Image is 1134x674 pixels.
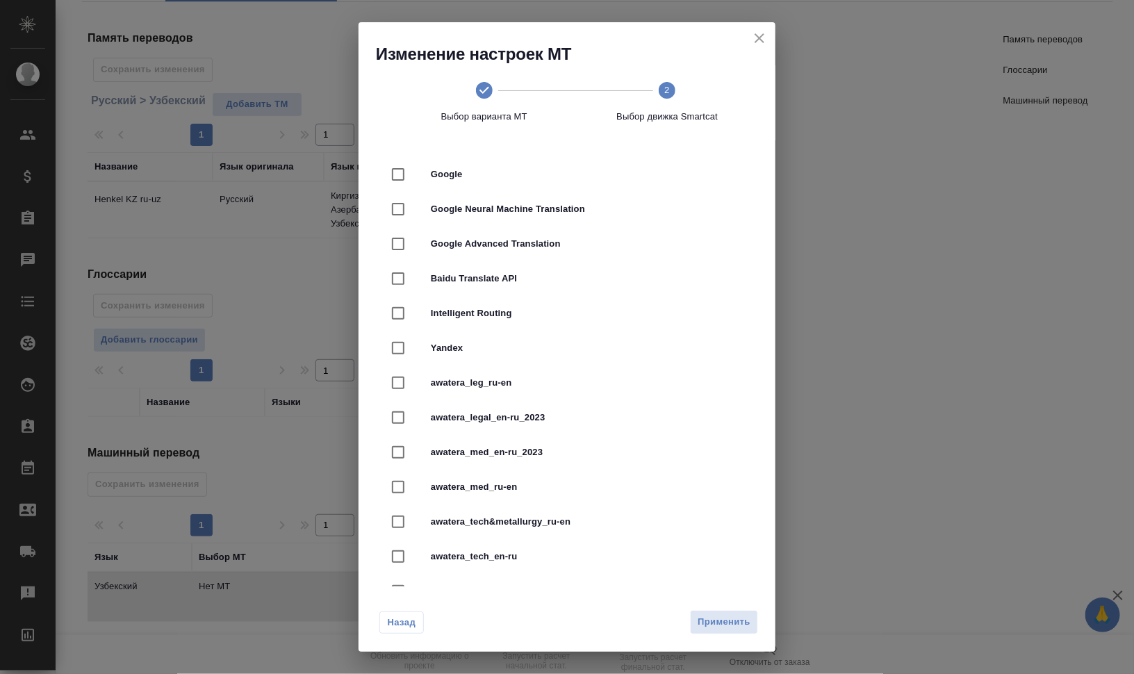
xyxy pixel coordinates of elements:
[381,192,753,227] div: Google Neural Machine Translation
[582,110,754,124] span: Выбор движка Smartcat
[431,202,742,216] span: Google Neural Machine Translation
[381,261,753,296] div: Baidu Translate API
[381,539,753,574] div: awatera_tech_en-ru
[381,365,753,400] div: awatera_leg_ru-en
[431,167,742,181] span: Google
[381,574,753,609] div: awatera_universal_en-ru
[379,611,424,634] button: Назад
[381,400,753,435] div: awatera_legal_en-ru_2023
[381,504,753,539] div: awatera_tech&metallurgy_ru-en
[431,341,742,355] span: Yandex
[431,306,742,320] span: Intelligent Routing
[690,610,758,634] button: Применить
[381,435,753,470] div: awatera_med_en-ru_2023
[431,550,742,564] span: awatera_tech_en-ru
[398,110,570,124] span: Выбор варианта МТ
[431,376,742,390] span: awatera_leg_ru-en
[381,296,753,331] div: Intelligent Routing
[749,28,770,49] button: close
[698,614,750,630] span: Применить
[381,331,753,365] div: Yandex
[381,157,753,192] div: Google
[431,445,742,459] span: awatera_med_en-ru_2023
[431,480,742,494] span: awatera_med_ru-en
[381,227,753,261] div: Google Advanced Translation
[431,411,742,425] span: awatera_legal_en-ru_2023
[665,85,670,95] text: 2
[376,43,775,65] h2: Изменение настроек МТ
[431,272,742,286] span: Baidu Translate API
[381,470,753,504] div: awatera_med_ru-en
[431,237,742,251] span: Google Advanced Translation
[387,616,416,630] span: Назад
[431,515,742,529] span: awatera_tech&metallurgy_ru-en
[431,584,742,598] span: awatera_universal_en-ru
